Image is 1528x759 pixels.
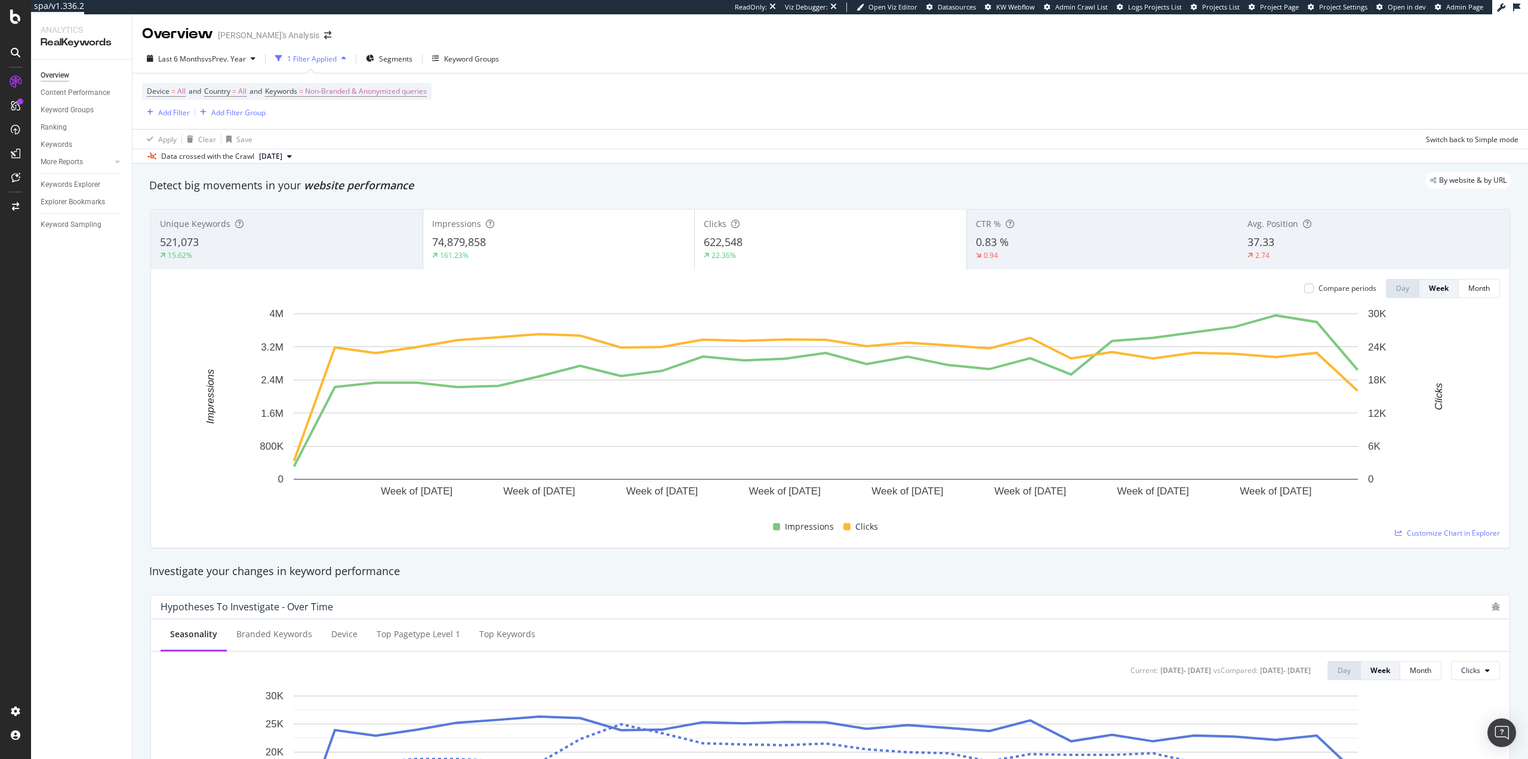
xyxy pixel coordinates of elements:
[170,628,217,640] div: Seasonality
[1400,661,1441,680] button: Month
[377,628,460,640] div: Top pagetype Level 1
[161,151,254,162] div: Data crossed with the Crawl
[1130,665,1158,675] div: Current:
[1240,485,1311,497] text: Week of [DATE]
[1368,408,1387,419] text: 12K
[221,130,252,149] button: Save
[177,83,186,100] span: All
[1160,665,1211,675] div: [DATE] - [DATE]
[440,250,469,260] div: 161.23%
[149,564,1511,579] div: Investigate your changes in keyword performance
[238,83,247,100] span: All
[479,628,535,640] div: Top Keywords
[331,628,358,640] div: Device
[218,29,319,41] div: [PERSON_NAME]'s Analysis
[1368,308,1387,319] text: 30K
[299,86,303,96] span: =
[432,218,481,229] span: Impressions
[976,235,1009,249] span: 0.83 %
[1396,283,1409,293] div: Day
[1421,130,1518,149] button: Switch back to Simple mode
[1260,665,1311,675] div: [DATE] - [DATE]
[142,130,177,149] button: Apply
[261,374,284,386] text: 2.4M
[1191,2,1240,12] a: Projects List
[1433,383,1444,410] text: Clicks
[41,36,122,50] div: RealKeywords
[855,520,878,534] span: Clicks
[158,107,190,118] div: Add Filter
[1247,218,1298,229] span: Avg. Position
[1461,665,1480,675] span: Clicks
[1368,474,1373,485] text: 0
[785,520,834,534] span: Impressions
[260,441,284,452] text: 800K
[41,179,124,191] a: Keywords Explorer
[1376,2,1426,12] a: Open in dev
[1260,2,1299,11] span: Project Page
[984,250,998,260] div: 0.94
[142,105,190,119] button: Add Filter
[1361,661,1400,680] button: Week
[249,86,262,96] span: and
[41,104,94,116] div: Keyword Groups
[432,235,486,249] span: 74,879,858
[1055,2,1108,11] span: Admin Crawl List
[41,69,69,82] div: Overview
[1407,528,1500,538] span: Customize Chart in Explorer
[1425,172,1511,189] div: legacy label
[735,2,767,12] div: ReadOnly:
[41,24,122,36] div: Analytics
[976,218,1001,229] span: CTR %
[236,134,252,145] div: Save
[259,151,282,162] span: 2025 Aug. 14th
[41,139,72,151] div: Keywords
[305,83,427,100] span: Non-Branded & Anonymized queries
[1368,374,1387,386] text: 18K
[195,105,266,119] button: Add Filter Group
[265,86,297,96] span: Keywords
[41,196,124,208] a: Explorer Bookmarks
[147,86,170,96] span: Device
[211,107,266,118] div: Add Filter Group
[41,196,105,208] div: Explorer Bookmarks
[41,156,83,168] div: More Reports
[626,485,698,497] text: Week of [DATE]
[1319,2,1367,11] span: Project Settings
[1044,2,1108,12] a: Admin Crawl List
[857,2,917,12] a: Open Viz Editor
[41,87,110,99] div: Content Performance
[1202,2,1240,11] span: Projects List
[1117,2,1182,12] a: Logs Projects List
[204,86,230,96] span: Country
[1318,283,1376,293] div: Compare periods
[142,24,213,44] div: Overview
[1395,528,1500,538] a: Customize Chart in Explorer
[198,134,216,145] div: Clear
[1247,235,1274,249] span: 37.33
[1446,2,1483,11] span: Admin Page
[871,485,943,497] text: Week of [DATE]
[41,219,101,231] div: Keyword Sampling
[254,149,297,164] button: [DATE]
[205,369,216,424] text: Impressions
[287,54,337,64] div: 1 Filter Applied
[1117,485,1189,497] text: Week of [DATE]
[161,308,1491,515] div: A chart.
[1249,2,1299,12] a: Project Page
[41,69,124,82] a: Overview
[427,49,504,68] button: Keyword Groups
[938,2,976,11] span: Datasources
[1388,2,1426,11] span: Open in dev
[1327,661,1361,680] button: Day
[41,219,124,231] a: Keyword Sampling
[1368,342,1387,353] text: 24K
[142,49,260,68] button: Last 6 MonthsvsPrev. Year
[266,690,284,702] text: 30K
[1213,665,1258,675] div: vs Compared :
[161,601,333,613] div: Hypotheses to Investigate - Over Time
[158,54,205,64] span: Last 6 Months
[171,86,175,96] span: =
[444,54,499,64] div: Keyword Groups
[381,485,452,497] text: Week of [DATE]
